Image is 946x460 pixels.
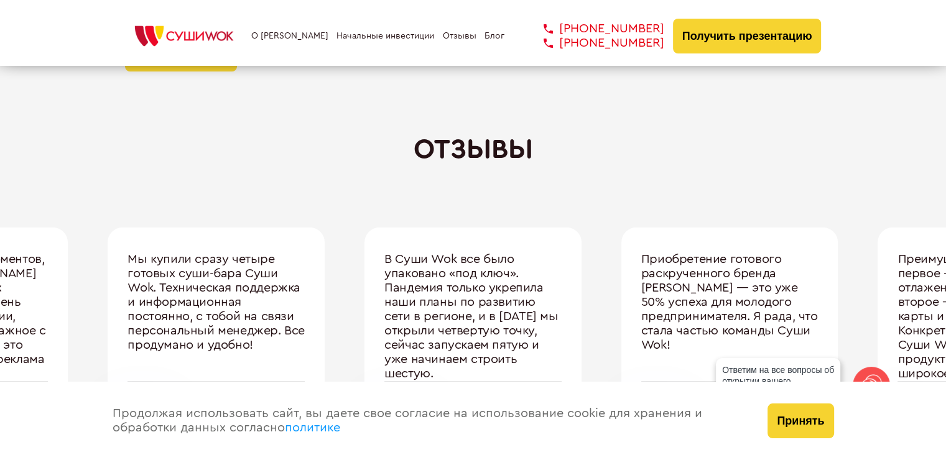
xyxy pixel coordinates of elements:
[285,421,340,434] a: политике
[485,31,504,41] a: Блог
[100,382,756,460] div: Продолжая использовать сайт, вы даете свое согласие на использование cookie для хранения и обрабо...
[673,19,822,53] button: Получить презентацию
[443,31,476,41] a: Отзывы
[336,31,434,41] a: Начальные инвестиции
[525,22,664,36] a: [PHONE_NUMBER]
[384,252,562,381] div: В Суши Wok все было упаковано «под ключ». Пандемия только укрепила наши планы по развитию сети в ...
[251,31,328,41] a: О [PERSON_NAME]
[525,36,664,50] a: [PHONE_NUMBER]
[767,403,833,438] button: Принять
[641,252,818,381] div: Приобретение готового раскрученного бренда [PERSON_NAME] — это уже 50% успеха для молодого предпр...
[128,252,305,381] div: Мы купили сразу четыре готовых суши-бара Суши Wok. Техническая поддержка и информационная постоян...
[125,22,243,50] img: СУШИWOK
[716,358,840,404] div: Ответим на все вопросы об открытии вашего [PERSON_NAME]!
